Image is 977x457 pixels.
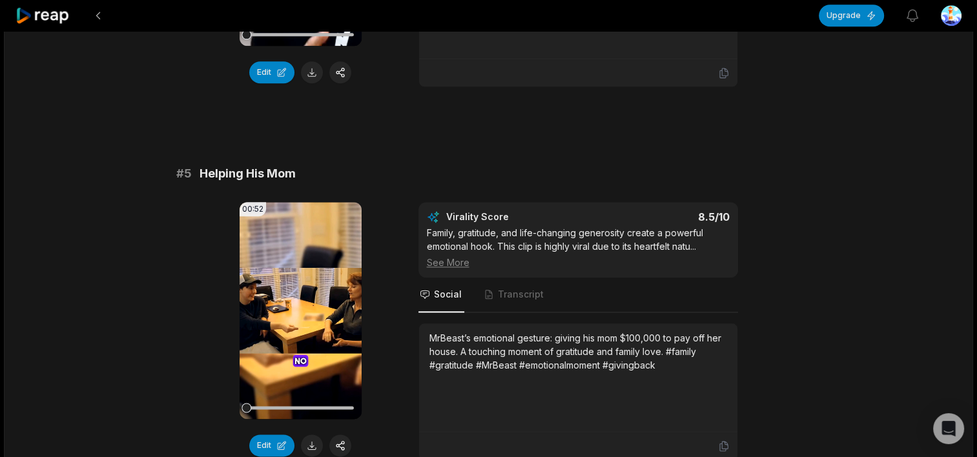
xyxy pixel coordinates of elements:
button: Edit [249,61,294,83]
div: See More [427,256,730,269]
span: # 5 [176,165,192,183]
video: Your browser does not support mp4 format. [240,202,362,419]
span: Transcript [498,288,544,301]
div: Virality Score [446,210,585,223]
button: Upgrade [819,5,884,26]
button: Edit [249,434,294,456]
div: Family, gratitude, and life-changing generosity create a powerful emotional hook. This clip is hi... [427,226,730,269]
div: Open Intercom Messenger [933,413,964,444]
span: Social [434,288,462,301]
div: 8.5 /10 [591,210,730,223]
nav: Tabs [418,278,738,312]
div: MrBeast’s emotional gesture: giving his mom $100,000 to pay off her house. A touching moment of g... [429,331,727,372]
span: Helping His Mom [200,165,296,183]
